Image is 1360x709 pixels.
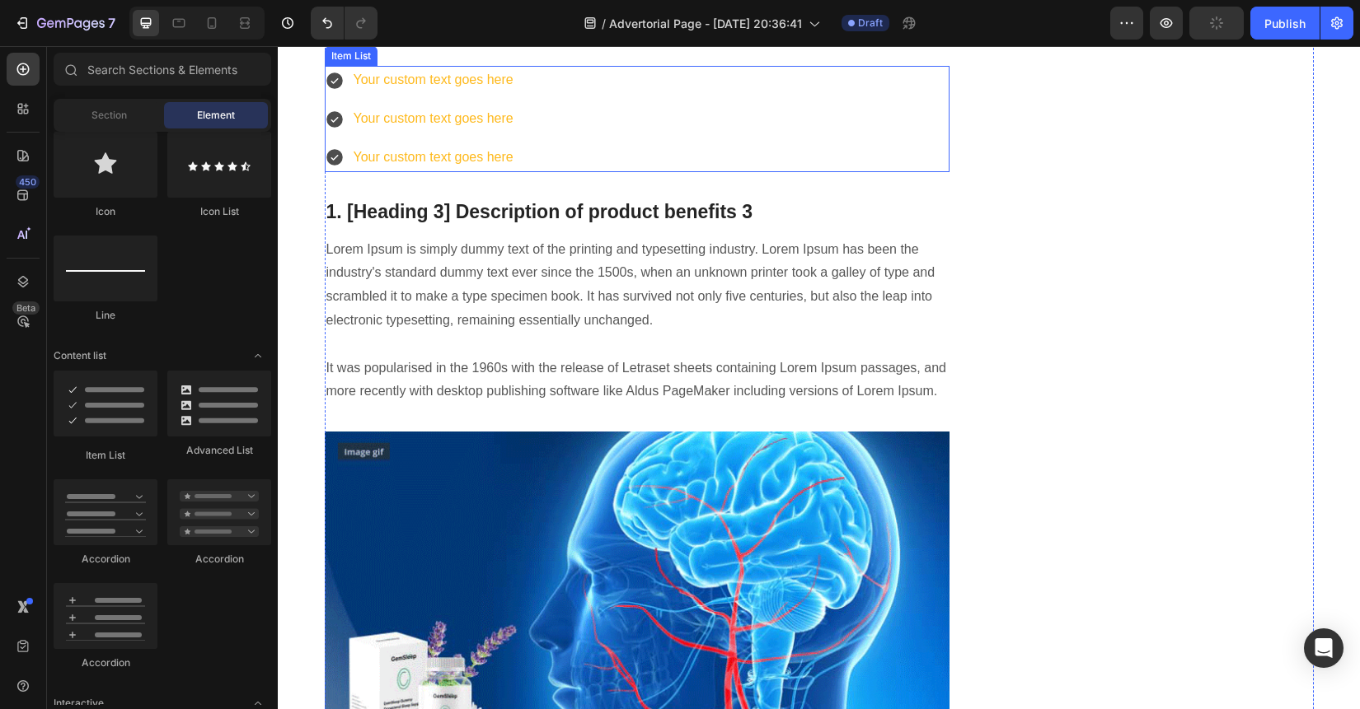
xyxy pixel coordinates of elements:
div: Line [54,308,157,323]
button: Publish [1250,7,1320,40]
span: Section [91,108,127,123]
span: Toggle open [245,343,271,369]
span: Element [197,108,235,123]
p: 7 [108,13,115,33]
span: / [602,15,606,32]
div: Advanced List [167,443,271,458]
span: Advertorial Page - [DATE] 20:36:41 [609,15,802,32]
div: Icon List [167,204,271,219]
div: 450 [16,175,40,189]
div: Beta [12,301,40,315]
div: Undo/Redo [311,7,378,40]
div: Accordion [54,655,157,670]
input: Search Sections & Elements [54,53,271,86]
div: Publish [1264,15,1306,32]
iframe: Design area [278,46,1360,709]
div: Icon [54,204,157,219]
div: Item List [54,448,157,463]
div: Open Intercom Messenger [1304,628,1344,668]
span: Content list [54,348,106,363]
div: Accordion [167,552,271,567]
button: 7 [7,7,123,40]
div: Accordion [54,552,157,567]
span: Draft [858,16,883,30]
